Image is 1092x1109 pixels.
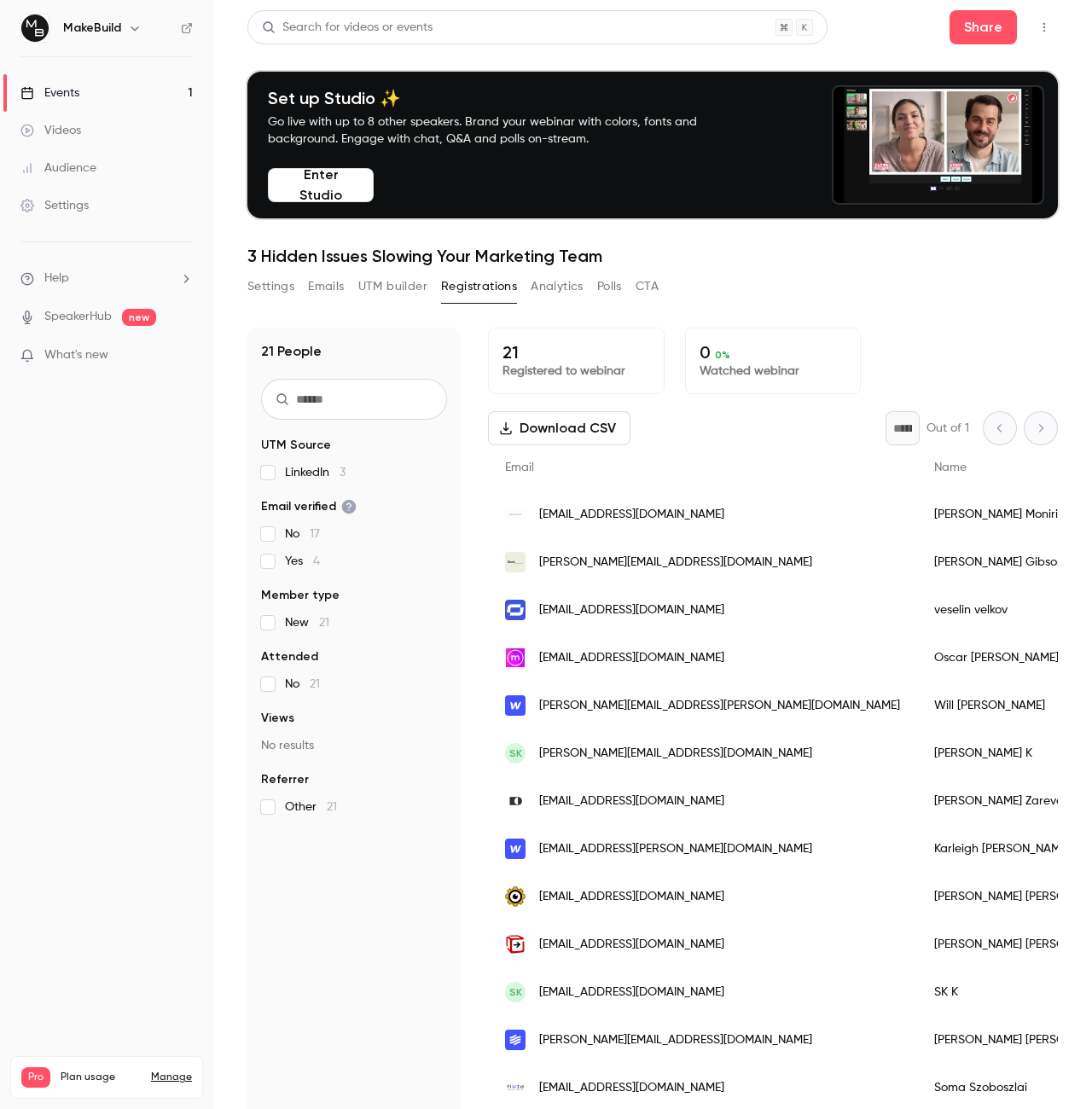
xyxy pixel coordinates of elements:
[268,88,737,108] h4: Set up Studio ✨
[505,647,526,668] img: maisonthats.us
[268,113,737,148] p: Go live with up to 8 other speakers. Brand your webinar with colors, fonts and background. Engage...
[509,746,522,761] span: SK
[700,342,847,363] p: 0
[715,349,730,361] span: 0 %
[261,341,322,362] h1: 21 People
[261,648,318,665] span: Attended
[327,801,337,813] span: 21
[285,614,329,631] span: New
[539,506,724,524] span: [EMAIL_ADDRESS][DOMAIN_NAME]
[20,197,89,214] div: Settings
[505,934,526,955] img: asite.com
[172,348,193,363] iframe: Noticeable Trigger
[44,308,112,326] a: SpeakerHub
[21,15,49,42] img: MakeBuild
[20,270,193,287] li: help-dropdown-opener
[340,467,346,479] span: 3
[358,273,427,300] button: UTM builder
[505,791,526,811] img: future-processing.com
[539,793,724,810] span: [EMAIL_ADDRESS][DOMAIN_NAME]
[44,346,108,364] span: What's new
[926,420,969,437] p: Out of 1
[505,462,534,473] span: Email
[262,19,433,37] div: Search for videos or events
[285,525,320,543] span: No
[934,462,967,473] span: Name
[261,437,447,816] section: facet-groups
[505,504,526,525] img: goodfolio.com
[950,10,1017,44] button: Share
[502,342,650,363] p: 21
[509,984,522,1000] span: SK
[505,1030,526,1050] img: tinyflow.agency
[505,552,526,572] img: blankdesignstudio.co.uk
[505,695,526,716] img: webflow.com
[597,273,622,300] button: Polls
[268,168,374,202] button: Enter Studio
[285,553,320,570] span: Yes
[308,273,344,300] button: Emails
[63,20,121,37] h6: MakeBuild
[122,309,156,326] span: new
[539,745,812,763] span: [PERSON_NAME][EMAIL_ADDRESS][DOMAIN_NAME]
[261,737,447,754] p: No results
[539,697,900,715] span: [PERSON_NAME][EMAIL_ADDRESS][PERSON_NAME][DOMAIN_NAME]
[247,273,294,300] button: Settings
[20,122,81,139] div: Videos
[539,984,724,1002] span: [EMAIL_ADDRESS][DOMAIN_NAME]
[539,1079,724,1097] span: [EMAIL_ADDRESS][DOMAIN_NAME]
[285,464,346,481] span: LinkedIn
[20,84,79,102] div: Events
[61,1071,141,1084] span: Plan usage
[21,1067,50,1088] span: Pro
[539,936,724,954] span: [EMAIL_ADDRESS][DOMAIN_NAME]
[310,678,320,690] span: 21
[531,273,584,300] button: Analytics
[261,771,309,788] span: Referrer
[539,1031,812,1049] span: [PERSON_NAME][EMAIL_ADDRESS][DOMAIN_NAME]
[20,160,96,177] div: Audience
[636,273,659,300] button: CTA
[505,886,526,907] img: ignite-ops.com
[502,363,650,380] p: Registered to webinar
[285,798,337,816] span: Other
[539,649,724,667] span: [EMAIL_ADDRESS][DOMAIN_NAME]
[505,1077,526,1098] img: fluiddesign.pro
[539,840,812,858] span: [EMAIL_ADDRESS][PERSON_NAME][DOMAIN_NAME]
[700,363,847,380] p: Watched webinar
[539,554,812,572] span: [PERSON_NAME][EMAIL_ADDRESS][DOMAIN_NAME]
[261,437,331,454] span: UTM Source
[539,888,724,906] span: [EMAIL_ADDRESS][DOMAIN_NAME]
[539,601,724,619] span: [EMAIL_ADDRESS][DOMAIN_NAME]
[247,246,1058,266] h1: 3 Hidden Issues Slowing Your Marketing Team
[319,617,329,629] span: 21
[488,411,630,445] button: Download CSV
[261,710,294,727] span: Views
[44,270,69,287] span: Help
[505,839,526,859] img: webflow.com
[151,1071,192,1084] a: Manage
[441,273,517,300] button: Registrations
[505,600,526,620] img: synthesia.io
[310,528,320,540] span: 17
[285,676,320,693] span: No
[313,555,320,567] span: 4
[261,498,357,515] span: Email verified
[261,587,340,604] span: Member type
